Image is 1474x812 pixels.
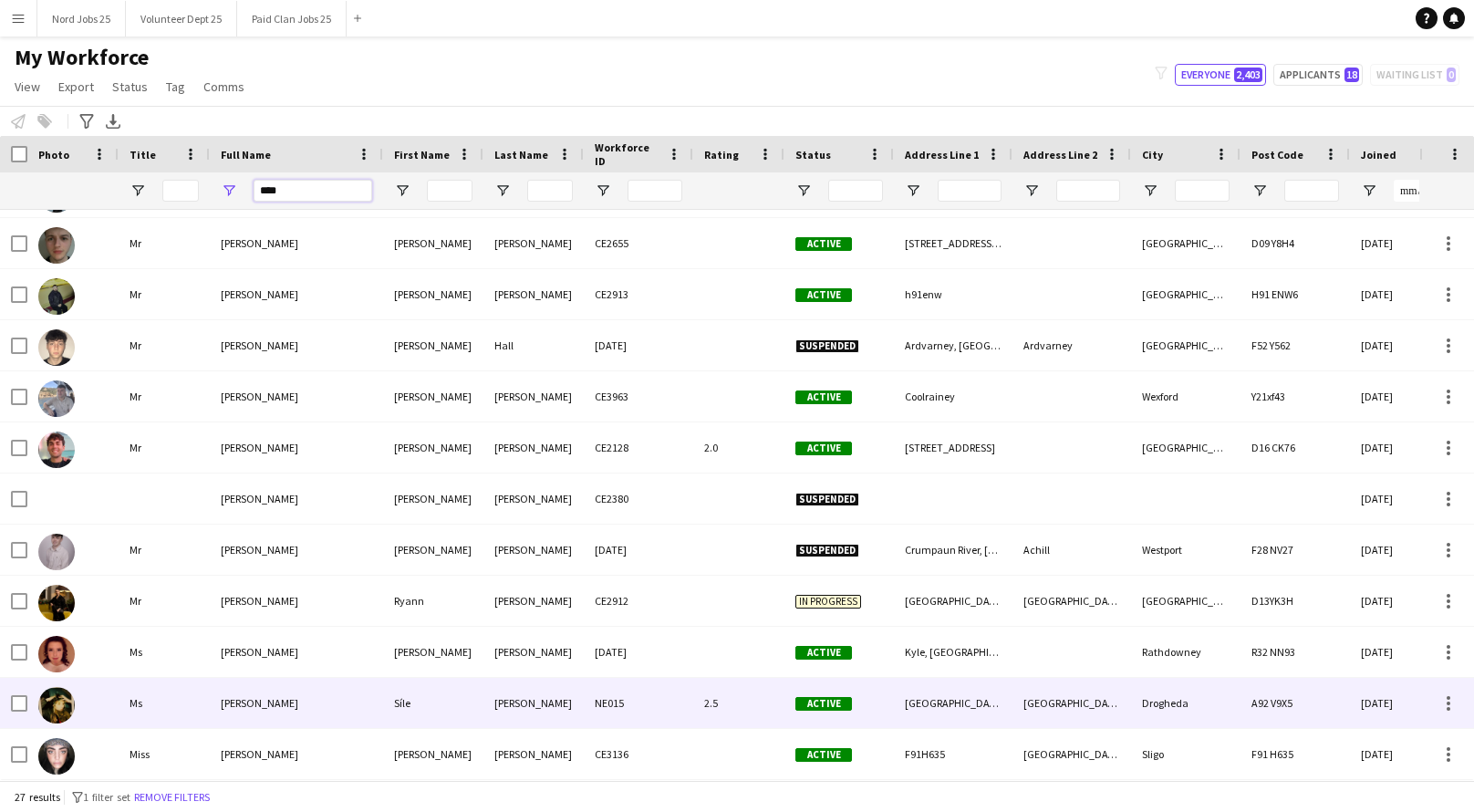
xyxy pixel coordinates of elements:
div: CE2128 [584,422,693,473]
button: Paid Clan Jobs 25 [237,1,347,36]
span: Suspended [795,493,859,506]
div: Mr [119,371,210,422]
div: [DATE] [1350,474,1459,524]
div: Hall [483,320,584,370]
img: Ryan Keogh [38,432,75,468]
span: [PERSON_NAME] [221,287,298,301]
div: [DATE] [1350,627,1459,677]
div: 2.5 [693,678,784,728]
div: Mr [119,422,210,473]
a: Comms [196,75,252,99]
div: Mr [119,269,210,319]
div: [DATE] [1350,729,1459,779]
div: [PERSON_NAME] [383,525,483,575]
span: Photo [38,148,69,161]
div: [DATE] [1350,371,1459,422]
span: Tag [166,78,185,95]
a: View [7,75,47,99]
span: View [15,78,40,95]
div: F28 NV27 [1240,525,1350,575]
div: Síle [383,678,483,728]
span: [PERSON_NAME] [221,441,298,454]
div: [STREET_ADDRESS] [894,422,1012,473]
a: Tag [159,75,192,99]
span: Title [130,148,156,161]
input: City Filter Input [1175,180,1230,202]
div: [PERSON_NAME] [383,269,483,319]
div: Ms [119,678,210,728]
span: [PERSON_NAME] [221,236,298,250]
button: Open Filter Menu [795,182,812,199]
div: [PERSON_NAME] [383,627,483,677]
div: Wexford [1131,371,1240,422]
button: Applicants18 [1273,64,1363,86]
div: [DATE] [584,320,693,370]
div: [PERSON_NAME] [383,320,483,370]
div: [PERSON_NAME] [483,627,584,677]
app-action-btn: Advanced filters [76,110,98,132]
div: [PERSON_NAME] [383,371,483,422]
a: Status [105,75,155,99]
div: [DATE] [584,525,693,575]
div: [PERSON_NAME] [483,576,584,626]
div: Mr [119,218,210,268]
div: [DATE] [1350,422,1459,473]
div: [PERSON_NAME] [383,474,483,524]
button: Volunteer Dept 25 [126,1,237,36]
button: Open Filter Menu [394,182,410,199]
button: Open Filter Menu [1361,182,1377,199]
span: Suspended [795,544,859,557]
div: [PERSON_NAME] [483,525,584,575]
div: [DATE] [1350,320,1459,370]
span: [PERSON_NAME] [221,594,298,608]
span: [PERSON_NAME] [221,696,298,710]
div: Y21xf43 [1240,371,1350,422]
div: Ms [119,627,210,677]
span: Active [795,697,852,711]
div: CE3963 [584,371,693,422]
div: [PERSON_NAME] [483,729,584,779]
button: Nord Jobs 25 [37,1,126,36]
div: D13YK3H [1240,576,1350,626]
div: Ardvarney [1012,320,1131,370]
span: [PERSON_NAME] [221,747,298,761]
div: [GEOGRAPHIC_DATA], [GEOGRAPHIC_DATA] [1131,320,1240,370]
div: [GEOGRAPHIC_DATA] [894,576,1012,626]
div: Rathdowney [1131,627,1240,677]
div: CE2655 [584,218,693,268]
span: [PERSON_NAME] [221,492,298,505]
span: Post Code [1251,148,1303,161]
input: Status Filter Input [828,180,883,202]
div: [PERSON_NAME] [483,269,584,319]
span: Active [795,288,852,302]
div: [STREET_ADDRESS][PERSON_NAME] [894,218,1012,268]
img: Ryann Godoy [38,585,75,621]
input: Title Filter Input [162,180,199,202]
input: First Name Filter Input [427,180,472,202]
div: [PERSON_NAME] [383,422,483,473]
input: Full Name Filter Input [254,180,372,202]
button: Open Filter Menu [905,182,921,199]
span: City [1142,148,1163,161]
span: In progress [795,595,861,609]
span: Joined [1361,148,1396,161]
span: Address Line 1 [905,148,979,161]
input: Last Name Filter Input [527,180,573,202]
span: [PERSON_NAME] [221,543,298,557]
div: Achill [1012,525,1131,575]
div: [GEOGRAPHIC_DATA] 9 [1131,218,1240,268]
div: [PERSON_NAME] [483,371,584,422]
img: Ryan Browne [38,227,75,264]
div: [GEOGRAPHIC_DATA] 16 [1131,422,1240,473]
span: My Workforce [15,44,149,71]
div: [GEOGRAPHIC_DATA], [GEOGRAPHIC_DATA], [GEOGRAPHIC_DATA], [GEOGRAPHIC_DATA] [1012,729,1131,779]
div: H91 ENW6 [1240,269,1350,319]
div: [PERSON_NAME] [483,218,584,268]
div: [GEOGRAPHIC_DATA] 13 [1012,576,1131,626]
button: Open Filter Menu [1023,182,1040,199]
div: 2.0 [693,422,784,473]
span: Comms [203,78,244,95]
span: Suspended [795,339,859,353]
span: Active [795,748,852,762]
div: [DATE] [1350,218,1459,268]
